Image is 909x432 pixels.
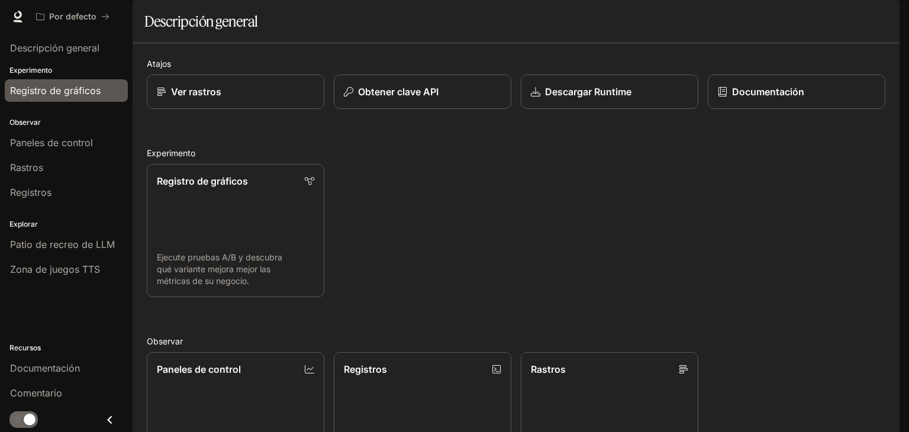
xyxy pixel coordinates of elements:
[144,12,258,30] font: Descripción general
[157,363,241,375] font: Paneles de control
[732,86,804,98] font: Documentación
[147,336,183,346] font: Observar
[545,86,631,98] font: Descargar Runtime
[157,252,282,286] font: Ejecute pruebas A/B y descubra qué variante mejora mejor las métricas de su negocio.
[49,11,96,21] font: Por defecto
[31,5,115,28] button: Todos los espacios de trabajo
[157,175,248,187] font: Registro de gráficos
[147,164,324,297] a: Registro de gráficosEjecute pruebas A/B y descubra qué variante mejora mejor las métricas de su n...
[147,75,324,109] a: Ver rastros
[708,75,885,109] a: Documentación
[334,75,511,109] button: Obtener clave API
[344,363,387,375] font: Registros
[521,75,698,109] a: Descargar Runtime
[358,86,439,98] font: Obtener clave API
[147,59,171,69] font: Atajos
[531,363,566,375] font: Rastros
[147,148,195,158] font: Experimento
[171,86,221,98] font: Ver rastros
